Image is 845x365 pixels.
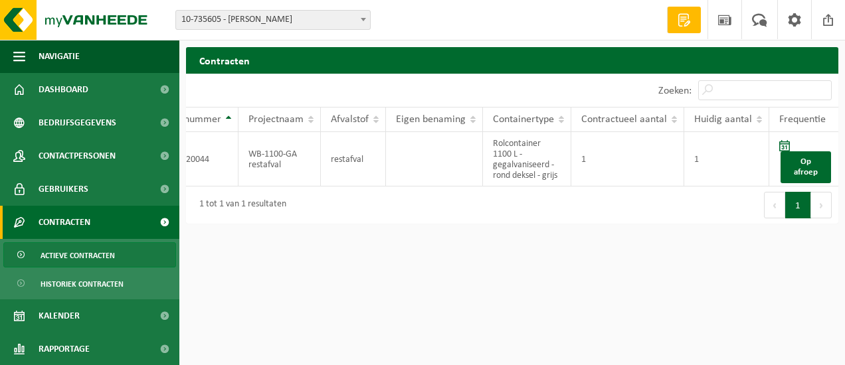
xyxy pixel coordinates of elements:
[684,132,769,186] td: 1
[483,132,571,186] td: Rolcontainer 1100 L - gegalvaniseerd - rond deksel - grijs
[39,299,80,332] span: Kalender
[39,206,90,239] span: Contracten
[694,114,752,125] span: Huidig aantal
[3,271,176,296] a: Historiek contracten
[193,193,286,217] div: 1 tot 1 van 1 resultaten
[39,106,116,139] span: Bedrijfsgegevens
[248,114,304,125] span: Projectnaam
[175,10,371,30] span: 10-735605 - CNOCKAERT PATRICK - KRUISEM
[493,114,554,125] span: Containertype
[39,139,116,173] span: Contactpersonen
[331,114,369,125] span: Afvalstof
[779,114,826,125] span: Frequentie
[396,114,466,125] span: Eigen benaming
[658,86,692,96] label: Zoeken:
[781,151,831,183] a: Op afroep
[321,132,386,186] td: restafval
[3,242,176,267] a: Actieve contracten
[186,47,838,73] h2: Contracten
[39,173,88,206] span: Gebruikers
[153,114,221,125] span: Projectnummer
[811,192,832,218] button: Next
[571,132,684,186] td: 1
[581,114,667,125] span: Contractueel aantal
[39,73,88,106] span: Dashboard
[41,243,115,268] span: Actieve contracten
[41,271,124,297] span: Historiek contracten
[764,192,785,218] button: Previous
[785,192,811,218] button: 1
[238,132,321,186] td: WB-1100-GA restafval
[143,132,238,186] td: TL-VEL-020044
[39,40,80,73] span: Navigatie
[176,11,370,29] span: 10-735605 - CNOCKAERT PATRICK - KRUISEM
